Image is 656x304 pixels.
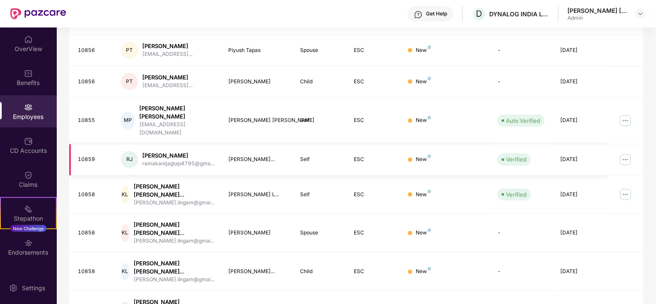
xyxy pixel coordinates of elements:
img: manageButton [619,188,632,201]
div: New [416,155,431,164]
img: svg+xml;base64,PHN2ZyB4bWxucz0iaHR0cDovL3d3dy53My5vcmcvMjAwMC9zdmciIHdpZHRoPSI4IiBoZWlnaHQ9IjgiIH... [428,46,431,49]
div: ESC [354,229,394,237]
img: svg+xml;base64,PHN2ZyB4bWxucz0iaHR0cDovL3d3dy53My5vcmcvMjAwMC9zdmciIHdpZHRoPSI4IiBoZWlnaHQ9IjgiIH... [428,190,431,193]
div: [PERSON_NAME] [PERSON_NAME] [567,6,628,15]
div: [PERSON_NAME] [PERSON_NAME] [139,104,215,121]
div: Self [300,191,340,199]
img: svg+xml;base64,PHN2ZyB4bWxucz0iaHR0cDovL3d3dy53My5vcmcvMjAwMC9zdmciIHdpZHRoPSI4IiBoZWlnaHQ9IjgiIH... [428,116,431,119]
div: [PERSON_NAME] [229,229,287,237]
div: [DATE] [560,155,600,164]
div: [PERSON_NAME].lingam@gmai... [134,276,215,284]
div: [PERSON_NAME] [142,42,193,50]
div: 10855 [78,116,107,125]
img: svg+xml;base64,PHN2ZyBpZD0iSG9tZSIgeG1sbnM9Imh0dHA6Ly93d3cudzMub3JnLzIwMDAvc3ZnIiB3aWR0aD0iMjAiIG... [24,35,33,44]
div: [PERSON_NAME] [PERSON_NAME] [229,116,287,125]
div: Auto Verified [506,116,540,125]
div: KL [121,186,129,203]
div: ramakantjagtap4795@gma... [142,160,215,168]
div: 10859 [78,155,107,164]
div: Child [300,268,340,276]
div: MP [121,112,135,129]
img: svg+xml;base64,PHN2ZyB4bWxucz0iaHR0cDovL3d3dy53My5vcmcvMjAwMC9zdmciIHdpZHRoPSI4IiBoZWlnaHQ9IjgiIH... [428,155,431,158]
div: PT [121,42,138,59]
td: - [490,66,553,97]
div: [PERSON_NAME].lingam@gmai... [134,199,215,207]
div: ESC [354,155,394,164]
img: svg+xml;base64,PHN2ZyBpZD0iU2V0dGluZy0yMHgyMCIgeG1sbnM9Imh0dHA6Ly93d3cudzMub3JnLzIwMDAvc3ZnIiB3aW... [9,284,18,292]
div: ESC [354,268,394,276]
div: Stepathon [1,214,56,223]
img: svg+xml;base64,PHN2ZyB4bWxucz0iaHR0cDovL3d3dy53My5vcmcvMjAwMC9zdmciIHdpZHRoPSIyMSIgaGVpZ2h0PSIyMC... [24,205,33,213]
div: RJ [121,151,138,168]
div: [DATE] [560,46,600,55]
div: [DATE] [560,78,600,86]
div: 10858 [78,268,107,276]
div: 10856 [78,78,107,86]
img: manageButton [619,114,632,128]
div: [DATE] [560,116,600,125]
div: [DATE] [560,229,600,237]
div: New [416,191,431,199]
div: New [416,78,431,86]
div: New [416,46,431,55]
div: Child [300,78,340,86]
img: svg+xml;base64,PHN2ZyBpZD0iRW5kb3JzZW1lbnRzIiB4bWxucz0iaHR0cDovL3d3dy53My5vcmcvMjAwMC9zdmciIHdpZH... [24,239,33,247]
img: svg+xml;base64,PHN2ZyBpZD0iRW1wbG95ZWVzIiB4bWxucz0iaHR0cDovL3d3dy53My5vcmcvMjAwMC9zdmciIHdpZHRoPS... [24,103,33,112]
div: ESC [354,46,394,55]
div: [PERSON_NAME]... [229,155,287,164]
div: Verified [506,155,527,164]
img: svg+xml;base64,PHN2ZyB4bWxucz0iaHR0cDovL3d3dy53My5vcmcvMjAwMC9zdmciIHdpZHRoPSI4IiBoZWlnaHQ9IjgiIH... [428,267,431,271]
div: KL [121,263,129,280]
div: 10858 [78,191,107,199]
td: - [490,35,553,66]
div: ESC [354,191,394,199]
div: [DATE] [560,191,600,199]
div: [PERSON_NAME] L... [229,191,287,199]
td: - [490,214,553,252]
div: 10856 [78,46,107,55]
div: Get Help [426,10,447,17]
div: New [416,116,431,125]
div: [PERSON_NAME] [142,73,193,82]
div: Self [300,116,340,125]
div: 10858 [78,229,107,237]
div: ESC [354,78,394,86]
div: [DATE] [560,268,600,276]
div: [PERSON_NAME] [142,152,215,160]
img: New Pazcare Logo [10,8,66,19]
img: svg+xml;base64,PHN2ZyB4bWxucz0iaHR0cDovL3d3dy53My5vcmcvMjAwMC9zdmciIHdpZHRoPSI4IiBoZWlnaHQ9IjgiIH... [428,77,431,80]
span: D [476,9,482,19]
div: [PERSON_NAME].lingam@gmai... [134,237,215,245]
img: svg+xml;base64,PHN2ZyB4bWxucz0iaHR0cDovL3d3dy53My5vcmcvMjAwMC9zdmciIHdpZHRoPSI4IiBoZWlnaHQ9IjgiIH... [428,228,431,232]
div: [PERSON_NAME] [PERSON_NAME]... [134,182,215,199]
div: Spouse [300,229,340,237]
img: svg+xml;base64,PHN2ZyBpZD0iRHJvcGRvd24tMzJ4MzIiIHhtbG5zPSJodHRwOi8vd3d3LnczLm9yZy8yMDAwL3N2ZyIgd2... [637,10,644,17]
div: New Challenge [10,225,46,232]
div: [PERSON_NAME] [PERSON_NAME]... [134,259,215,276]
div: Verified [506,190,527,199]
div: New [416,229,431,237]
div: Piyush Tapas [229,46,287,55]
div: ESC [354,116,394,125]
div: Spouse [300,46,340,55]
div: PT [121,73,138,90]
img: svg+xml;base64,PHN2ZyBpZD0iQ0RfQWNjb3VudHMiIGRhdGEtbmFtZT0iQ0QgQWNjb3VudHMiIHhtbG5zPSJodHRwOi8vd3... [24,137,33,146]
div: [PERSON_NAME] [229,78,287,86]
div: Admin [567,15,628,21]
img: svg+xml;base64,PHN2ZyBpZD0iQmVuZWZpdHMiIHhtbG5zPSJodHRwOi8vd3d3LnczLm9yZy8yMDAwL3N2ZyIgd2lkdGg9Ij... [24,69,33,78]
img: svg+xml;base64,PHN2ZyBpZD0iQ2xhaW0iIHhtbG5zPSJodHRwOi8vd3d3LnczLm9yZy8yMDAwL3N2ZyIgd2lkdGg9IjIwIi... [24,171,33,179]
div: Self [300,155,340,164]
img: manageButton [619,153,632,167]
div: [PERSON_NAME] [PERSON_NAME]... [134,221,215,237]
div: [EMAIL_ADDRESS][DOMAIN_NAME] [139,121,215,137]
div: [PERSON_NAME]... [229,268,287,276]
td: - [490,252,553,291]
img: svg+xml;base64,PHN2ZyBpZD0iSGVscC0zMngzMiIgeG1sbnM9Imh0dHA6Ly93d3cudzMub3JnLzIwMDAvc3ZnIiB3aWR0aD... [414,10,423,19]
div: DYNALOG INDIA LTD [489,10,549,18]
div: Settings [19,284,48,292]
div: KL [121,225,129,242]
div: New [416,268,431,276]
div: [EMAIL_ADDRESS]... [142,82,193,90]
div: [EMAIL_ADDRESS]... [142,50,193,58]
